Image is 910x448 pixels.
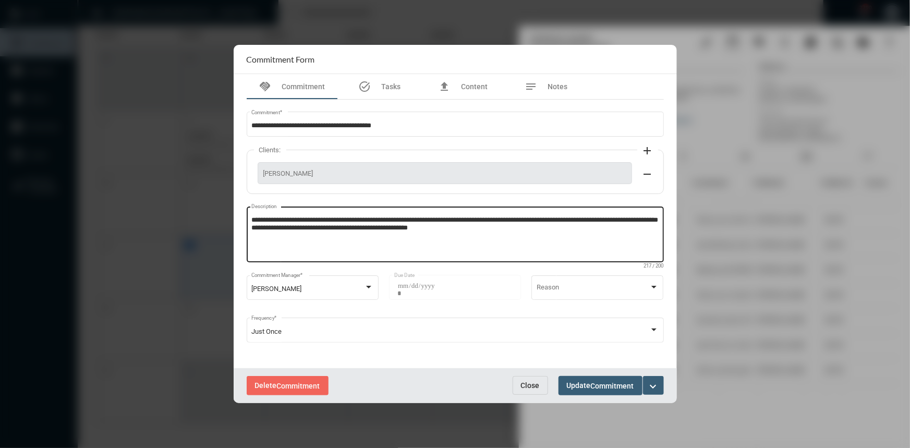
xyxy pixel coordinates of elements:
span: Commitment [591,382,634,390]
mat-icon: task_alt [358,80,371,93]
span: Content [461,82,488,91]
span: Tasks [381,82,401,91]
button: UpdateCommitment [559,376,642,395]
h2: Commitment Form [247,54,315,64]
mat-icon: file_upload [438,80,451,93]
span: Close [521,381,540,390]
label: Clients: [254,146,286,154]
mat-icon: add [641,144,654,157]
mat-icon: notes [525,80,538,93]
button: DeleteCommitment [247,376,329,395]
span: Commitment [277,382,320,390]
button: Close [513,376,548,395]
mat-hint: 217 / 200 [644,263,664,269]
span: Commitment [282,82,325,91]
span: [PERSON_NAME] [263,169,626,177]
mat-icon: expand_more [647,380,660,393]
mat-icon: remove [641,168,654,180]
span: Delete [255,381,320,390]
span: Just Once [251,328,282,335]
mat-icon: handshake [259,80,272,93]
span: [PERSON_NAME] [251,285,301,293]
span: Notes [548,82,568,91]
span: Update [567,381,634,390]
